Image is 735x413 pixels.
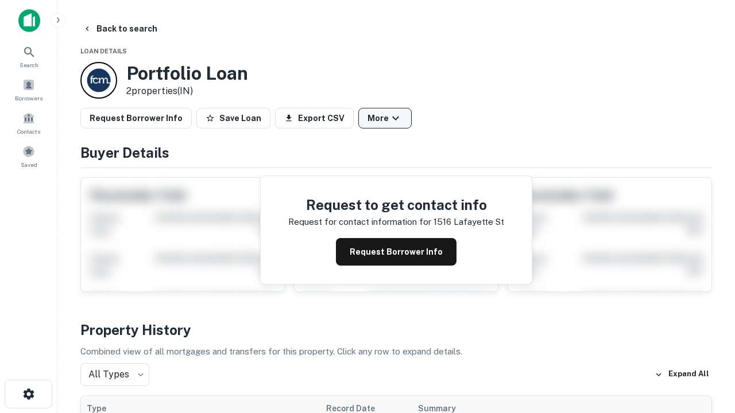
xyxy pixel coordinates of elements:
button: Request Borrower Info [80,108,192,128]
button: Save Loan [196,108,270,128]
span: Borrowers [15,93,42,103]
a: Borrowers [3,74,54,105]
p: Combined view of all mortgages and transfers for this property. Click any row to expand details. [80,345,712,359]
a: Contacts [3,107,54,138]
h4: Property History [80,320,712,340]
iframe: Chat Widget [678,321,735,376]
button: Request Borrower Info [336,238,457,266]
span: Contacts [17,127,40,136]
h4: Request to get contact info [288,194,504,215]
img: capitalize-icon.png [18,9,40,32]
button: Expand All [652,366,712,383]
span: Loan Details [80,48,127,54]
p: Request for contact information for [288,215,431,229]
p: 1516 lafayette st [434,215,504,229]
button: Export CSV [275,108,354,128]
span: Search [20,60,38,69]
button: Back to search [78,18,162,39]
span: Saved [21,160,37,169]
h3: Portfolio Loan [126,63,248,84]
div: All Types [80,363,149,386]
a: Search [3,41,54,72]
h4: Buyer Details [80,142,712,163]
a: Saved [3,141,54,172]
p: 2 properties (IN) [126,84,248,98]
button: More [358,108,412,128]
